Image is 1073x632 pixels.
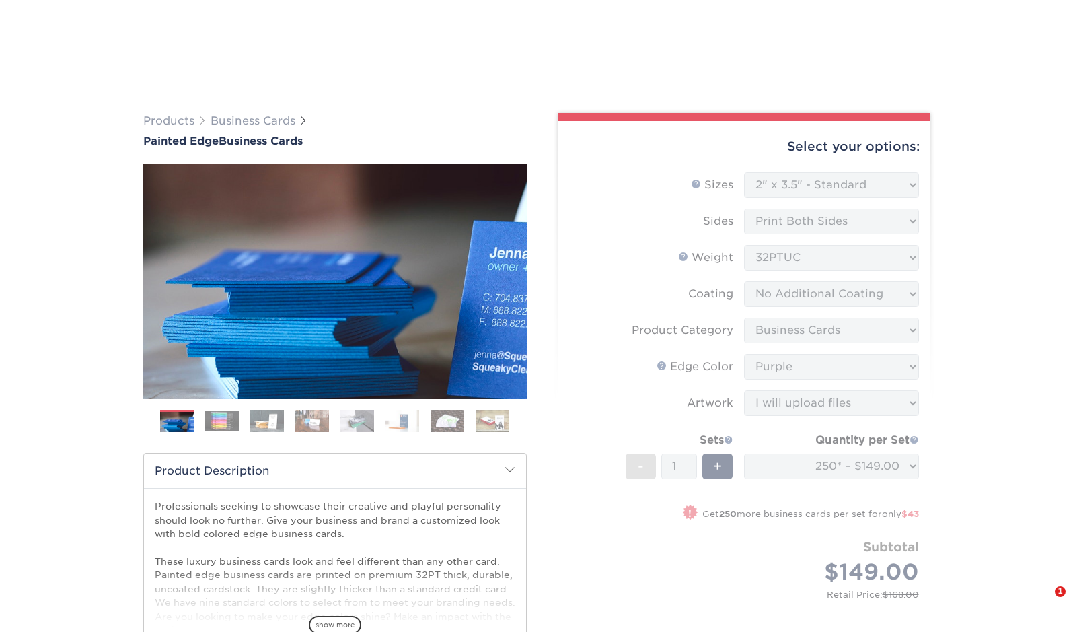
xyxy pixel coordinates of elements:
span: 1 [1055,586,1066,597]
img: Painted Edge 01 [143,90,527,473]
a: Products [143,114,194,127]
a: Painted EdgeBusiness Cards [143,135,527,147]
img: Business Cards 07 [431,409,464,433]
img: Business Cards 02 [205,411,239,431]
img: Business Cards 03 [250,409,284,433]
a: Business Cards [211,114,295,127]
img: Business Cards 08 [476,409,509,433]
img: Business Cards 05 [340,409,374,433]
iframe: Intercom live chat [1027,586,1060,619]
h2: Product Description [144,454,526,488]
span: Painted Edge [143,135,219,147]
h1: Business Cards [143,135,527,147]
img: Business Cards 06 [385,409,419,433]
img: Business Cards 01 [160,405,194,439]
div: Select your options: [568,121,920,172]
img: Business Cards 04 [295,409,329,433]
